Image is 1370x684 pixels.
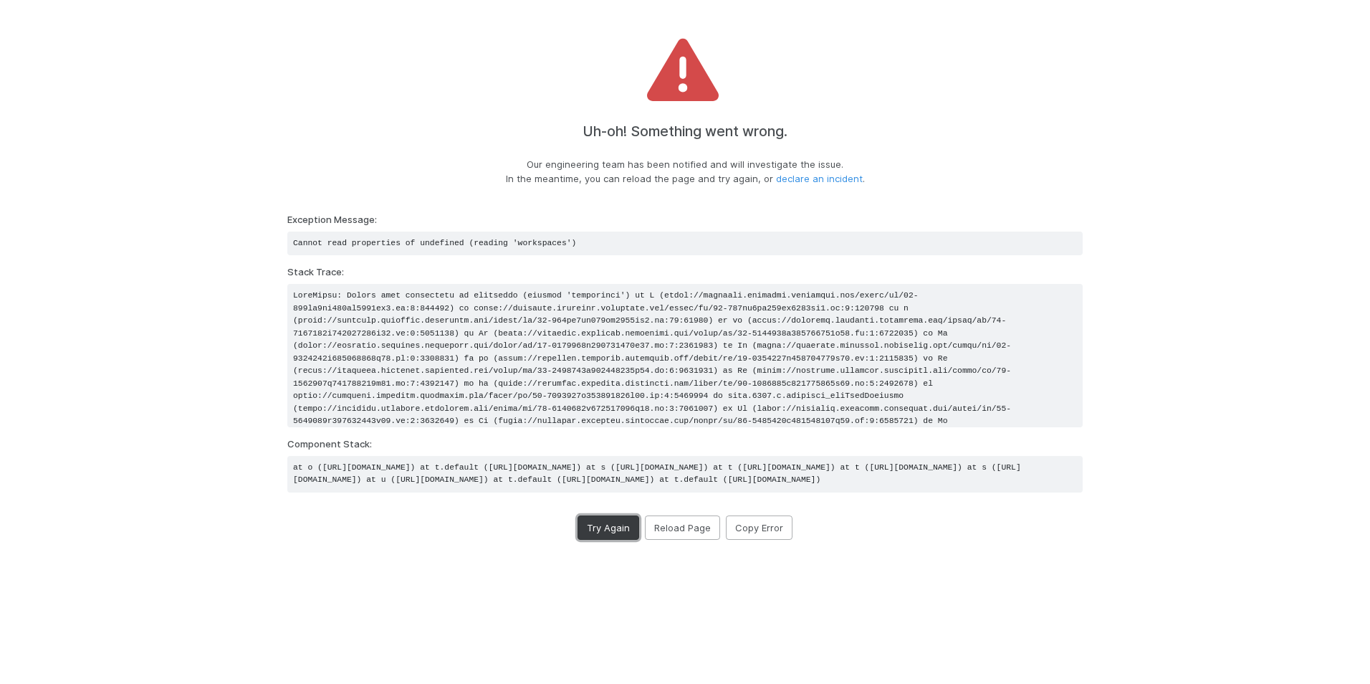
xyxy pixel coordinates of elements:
pre: at o ([URL][DOMAIN_NAME]) at t.default ([URL][DOMAIN_NAME]) at s ([URL][DOMAIN_NAME]) at t ([URL]... [287,456,1083,493]
h6: Component Stack: [287,439,1083,450]
h6: Exception Message: [287,214,1083,226]
button: Reload Page [645,516,720,540]
a: declare an incident [776,173,863,184]
button: Copy Error [726,516,792,540]
pre: LoreMipsu: Dolors amet consectetu ad elitseddo (eiusmod 'temporinci') ut L (etdol://magnaali.enim... [287,284,1083,427]
h4: Uh-oh! Something went wrong. [583,123,787,140]
h6: Stack Trace: [287,267,1083,278]
pre: Cannot read properties of undefined (reading 'workspaces') [287,232,1083,256]
p: Our engineering team has been notified and will investigate the issue. In the meantime, you can r... [506,157,865,186]
button: Try Again [578,516,639,540]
